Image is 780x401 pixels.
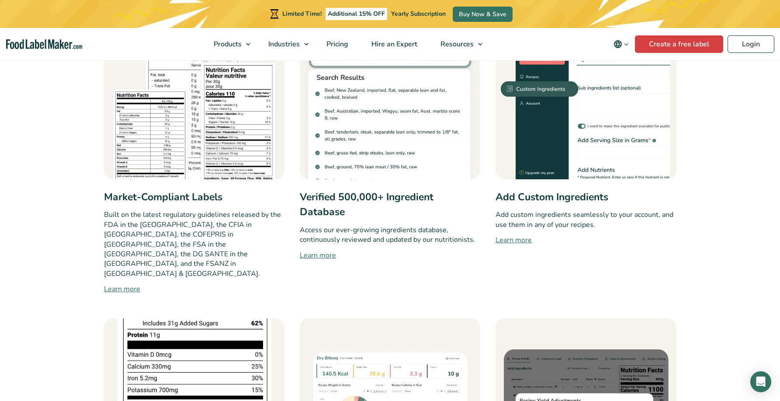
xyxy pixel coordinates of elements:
[282,10,322,18] span: Limited Time!
[369,39,418,49] span: Hire an Expert
[300,225,480,245] p: Access our ever-growing ingredients database, continuously reviewed and updated by our nutritioni...
[438,39,475,49] span: Resources
[266,39,301,49] span: Industries
[391,10,446,18] span: Yearly Subscription
[324,39,349,49] span: Pricing
[300,250,480,261] a: Learn more
[211,39,243,49] span: Products
[104,284,284,294] a: Learn more
[728,35,774,53] a: Login
[326,8,387,20] span: Additional 15% OFF
[607,35,635,53] button: Change language
[496,190,676,205] h3: Add Custom Ingredients
[496,210,676,230] p: Add custom ingredients seamlessly to your account, and use them in any of your recipes.
[104,190,284,205] h3: Market-Compliant Labels
[202,28,255,60] a: Products
[496,235,676,245] a: Learn more
[6,39,82,49] a: Food Label Maker homepage
[300,190,480,220] h3: Verified 500,000+ Ingredient Database
[429,28,487,60] a: Resources
[453,7,513,22] a: Buy Now & Save
[750,371,771,392] div: Open Intercom Messenger
[257,28,313,60] a: Industries
[104,210,284,279] p: Built on the latest regulatory guidelines released by the FDA in the [GEOGRAPHIC_DATA], the CFIA ...
[635,35,723,53] a: Create a free label
[360,28,427,60] a: Hire an Expert
[315,28,358,60] a: Pricing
